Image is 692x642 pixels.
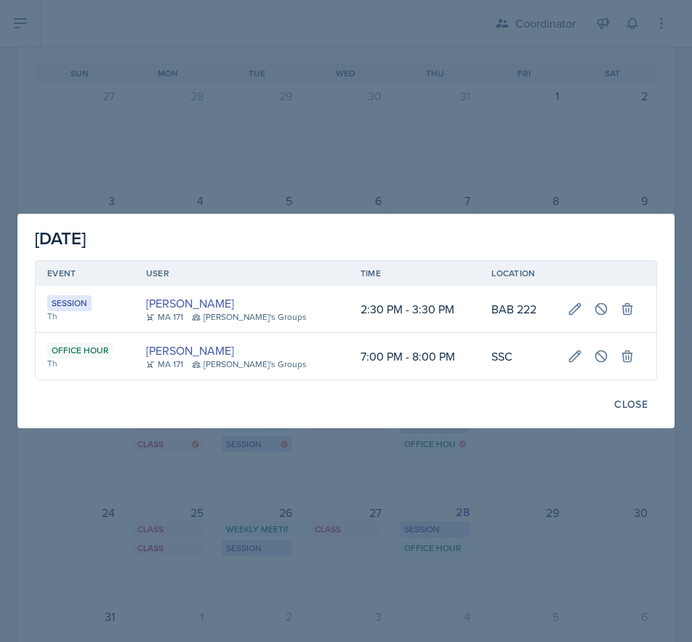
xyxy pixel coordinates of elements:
div: Close [614,398,648,410]
div: Session [47,295,92,311]
div: MA 171 [146,310,183,324]
th: Time [349,261,480,286]
button: Close [605,392,657,417]
div: Office Hour [47,342,113,358]
div: MA 171 [146,358,183,371]
td: 7:00 PM - 8:00 PM [349,333,480,380]
th: User [134,261,349,286]
td: SSC [480,333,556,380]
a: [PERSON_NAME] [146,342,234,359]
div: Th [47,357,123,370]
div: [PERSON_NAME]'s Groups [192,358,307,371]
th: Location [480,261,556,286]
div: [PERSON_NAME]'s Groups [192,310,307,324]
div: [DATE] [35,225,657,252]
td: 2:30 PM - 3:30 PM [349,286,480,333]
a: [PERSON_NAME] [146,294,234,312]
div: Th [47,310,123,323]
th: Event [36,261,134,286]
td: BAB 222 [480,286,556,333]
